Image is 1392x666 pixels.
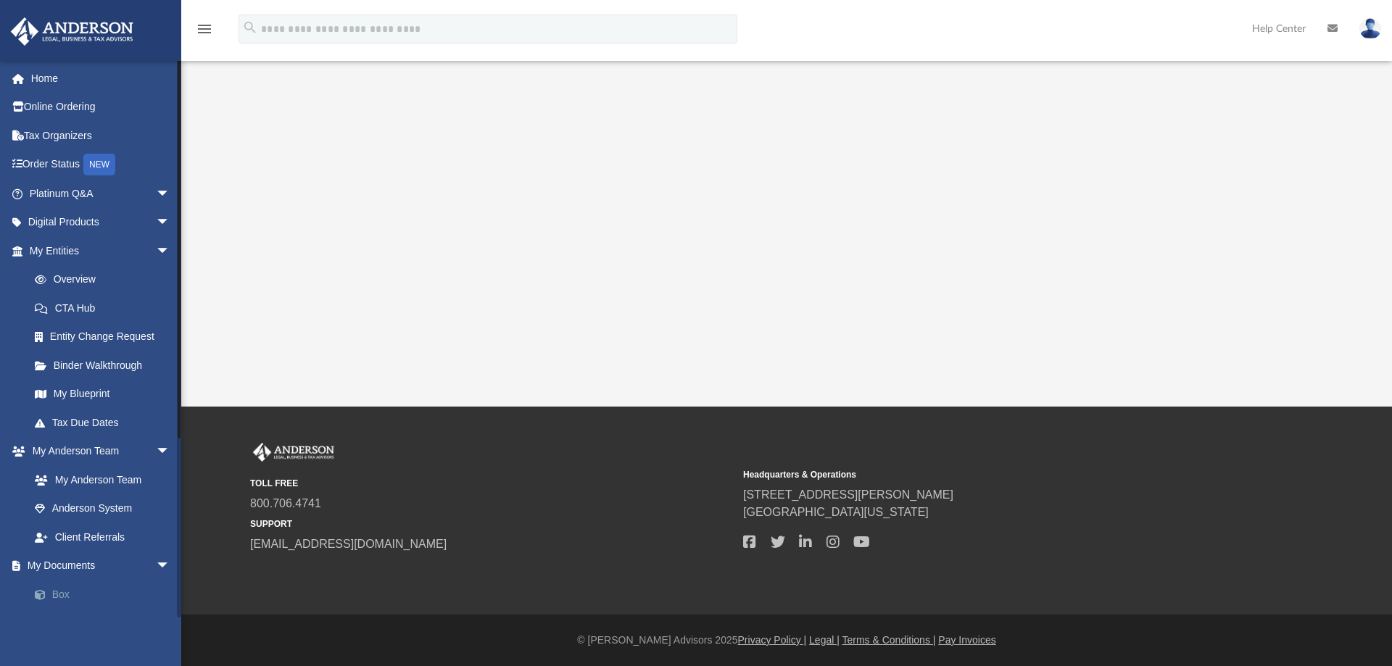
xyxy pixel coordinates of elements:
a: Anderson System [20,494,185,523]
a: Privacy Policy | [738,634,807,646]
a: My Documentsarrow_drop_down [10,551,192,580]
a: Pay Invoices [938,634,995,646]
img: User Pic [1359,18,1381,39]
a: menu [196,28,213,38]
a: Meeting Minutes [20,609,192,638]
a: 800.706.4741 [250,497,321,509]
a: Tax Organizers [10,121,192,150]
span: arrow_drop_down [156,236,185,266]
span: arrow_drop_down [156,551,185,581]
a: Home [10,64,192,93]
a: Binder Walkthrough [20,351,192,380]
a: Entity Change Request [20,322,192,351]
a: CTA Hub [20,294,192,322]
div: NEW [83,154,115,175]
i: menu [196,20,213,38]
a: My Entitiesarrow_drop_down [10,236,192,265]
a: My Blueprint [20,380,185,409]
small: SUPPORT [250,517,733,530]
a: [STREET_ADDRESS][PERSON_NAME] [743,488,953,501]
a: Legal | [809,634,840,646]
span: arrow_drop_down [156,179,185,209]
small: TOLL FREE [250,477,733,490]
img: Anderson Advisors Platinum Portal [7,17,138,46]
a: Online Ordering [10,93,192,122]
span: arrow_drop_down [156,437,185,467]
a: [GEOGRAPHIC_DATA][US_STATE] [743,506,929,518]
div: © [PERSON_NAME] Advisors 2025 [181,633,1392,648]
a: Box [20,580,192,609]
a: Overview [20,265,192,294]
a: Platinum Q&Aarrow_drop_down [10,179,192,208]
i: search [242,20,258,36]
a: My Anderson Teamarrow_drop_down [10,437,185,466]
a: Terms & Conditions | [842,634,936,646]
a: Digital Productsarrow_drop_down [10,208,192,237]
a: Tax Due Dates [20,408,192,437]
a: My Anderson Team [20,465,178,494]
a: Client Referrals [20,523,185,551]
small: Headquarters & Operations [743,468,1226,481]
a: [EMAIL_ADDRESS][DOMAIN_NAME] [250,538,447,550]
img: Anderson Advisors Platinum Portal [250,443,337,462]
a: Order StatusNEW [10,150,192,180]
span: arrow_drop_down [156,208,185,238]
